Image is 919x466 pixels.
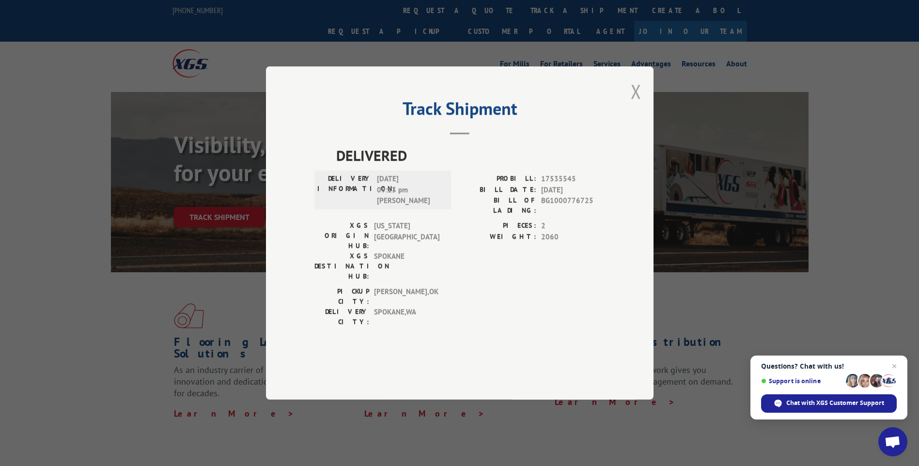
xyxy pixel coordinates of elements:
label: BILL DATE: [460,185,536,196]
label: BILL OF LADING: [460,195,536,216]
span: [PERSON_NAME] , OK [374,286,439,307]
span: SPOKANE [374,251,439,281]
span: DELIVERED [336,144,605,166]
span: 2 [541,220,605,232]
label: XGS DESTINATION HUB: [314,251,369,281]
label: PROBILL: [460,173,536,185]
span: Support is online [761,377,842,385]
span: Questions? Chat with us! [761,362,897,370]
h2: Track Shipment [314,102,605,120]
span: [DATE] [541,185,605,196]
span: 17535545 [541,173,605,185]
span: Chat with XGS Customer Support [786,399,884,407]
span: BG1000776725 [541,195,605,216]
label: PIECES: [460,220,536,232]
span: SPOKANE , WA [374,307,439,327]
label: XGS ORIGIN HUB: [314,220,369,251]
button: Close modal [631,78,641,104]
span: 2060 [541,232,605,243]
a: Open chat [878,427,907,456]
label: DELIVERY CITY: [314,307,369,327]
span: Chat with XGS Customer Support [761,394,897,413]
label: DELIVERY INFORMATION: [317,173,372,206]
span: [DATE] 09:13 pm [PERSON_NAME] [377,173,442,206]
span: [US_STATE][GEOGRAPHIC_DATA] [374,220,439,251]
label: PICKUP CITY: [314,286,369,307]
label: WEIGHT: [460,232,536,243]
